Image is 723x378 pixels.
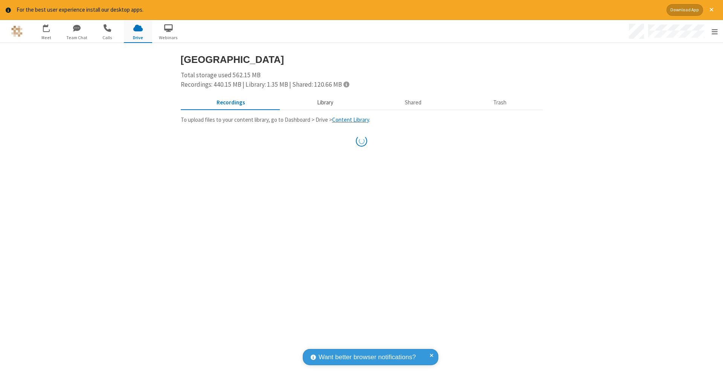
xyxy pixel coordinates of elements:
button: Close alert [706,4,717,16]
span: Team Chat [63,34,91,41]
span: Meet [32,34,61,41]
span: Want better browser notifications? [319,352,416,362]
button: Download App [667,4,703,16]
p: To upload files to your content library, go to Dashboard > Drive > . [181,116,543,124]
div: Total storage used 562.15 MB [181,70,543,90]
div: 1 [48,24,53,30]
button: Shared during meetings [369,95,458,110]
span: Totals displayed include files that have been moved to the trash. [343,81,349,87]
h3: [GEOGRAPHIC_DATA] [181,54,543,65]
button: Trash [458,95,543,110]
span: Calls [93,34,122,41]
button: Content library [281,95,369,110]
div: For the best user experience install our desktop apps. [17,6,661,14]
div: Recordings: 440.15 MB | Library: 1.35 MB | Shared: 120.66 MB [181,80,543,90]
span: Webinars [154,34,183,41]
img: QA Selenium DO NOT DELETE OR CHANGE [11,26,23,37]
span: Drive [124,34,152,41]
button: Recorded meetings [181,95,281,110]
a: Content Library [332,116,369,123]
